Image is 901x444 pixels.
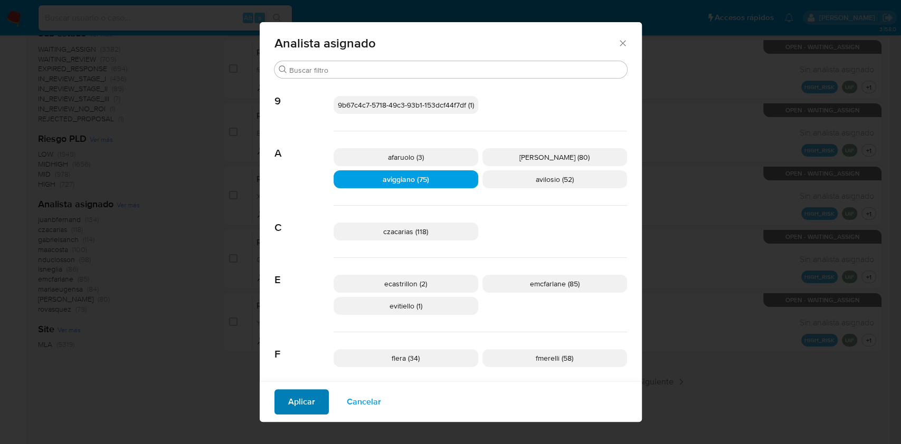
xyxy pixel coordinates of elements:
span: C [274,206,334,234]
span: 9b67c4c7-5718-49c3-93b1-153dcf44f7df (1) [338,100,474,110]
span: fmerelli (58) [536,353,573,363]
div: avilosio (52) [482,170,627,188]
span: F [274,332,334,361]
div: 9b67c4c7-5718-49c3-93b1-153dcf44f7df (1) [334,96,478,114]
span: Analista asignado [274,37,618,50]
span: ecastrillon (2) [384,278,427,289]
button: Cerrar [618,38,627,47]
span: Aplicar [288,390,315,413]
div: evitiello (1) [334,297,478,315]
span: [PERSON_NAME] (80) [519,152,590,162]
span: emcfarlane (85) [530,278,580,289]
div: aviggiano (75) [334,170,478,188]
div: emcfarlane (85) [482,275,627,293]
span: Cancelar [347,390,381,413]
div: fmerelli (58) [482,349,627,367]
span: A [274,131,334,160]
div: afaruolo (3) [334,148,478,166]
span: evitiello (1) [390,301,422,311]
span: czacarias (118) [383,226,428,237]
button: Aplicar [274,389,329,414]
div: ecastrillon (2) [334,275,478,293]
button: Buscar [279,65,287,74]
button: Cancelar [333,389,395,414]
div: czacarias (118) [334,223,478,240]
span: E [274,258,334,286]
span: flera (34) [392,353,420,363]
span: 9 [274,79,334,108]
span: aviggiano (75) [383,174,429,185]
div: flera (34) [334,349,478,367]
div: [PERSON_NAME] (80) [482,148,627,166]
span: avilosio (52) [536,174,574,185]
span: afaruolo (3) [388,152,424,162]
input: Buscar filtro [289,65,623,75]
